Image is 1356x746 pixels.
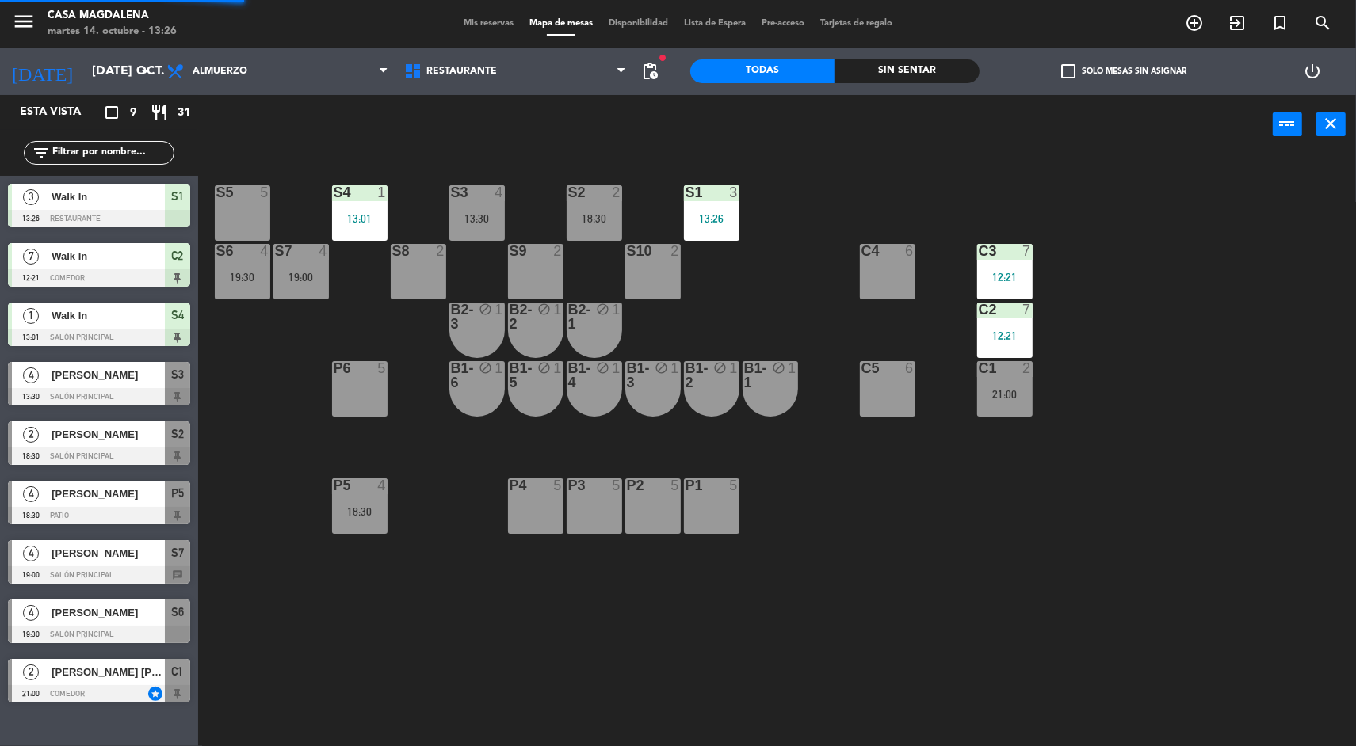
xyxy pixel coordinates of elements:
div: C4 [861,244,862,258]
span: S3 [171,365,184,384]
div: 19:30 [215,272,270,283]
div: 1 [495,303,504,317]
span: [PERSON_NAME] [52,545,165,561]
div: 3 [729,185,739,200]
div: 6 [905,361,915,375]
div: 4 [319,244,328,258]
div: 2 [612,185,621,200]
div: Sin sentar [835,59,980,83]
div: 5 [553,478,563,493]
div: 4 [495,185,504,200]
span: 4 [23,546,39,561]
i: power_input [1278,114,1297,133]
div: 6 [905,244,915,258]
span: Lista de Espera [676,19,754,28]
div: 18:30 [567,213,622,224]
i: block [655,361,668,375]
div: B1-1 [744,361,745,390]
div: 7 [1022,244,1032,258]
div: B1-4 [568,361,569,390]
i: block [479,303,492,316]
i: filter_list [32,143,51,162]
span: Mis reservas [456,19,521,28]
div: Esta vista [8,103,114,122]
span: pending_actions [641,62,660,81]
div: C2 [979,303,980,317]
i: crop_square [102,103,121,122]
span: Walk In [52,307,165,324]
i: block [596,303,609,316]
div: 2 [1022,361,1032,375]
div: S3 [451,185,452,200]
div: 21:00 [977,389,1033,400]
div: Todas [690,59,835,83]
div: 5 [377,361,387,375]
button: close [1316,112,1346,136]
div: 1 [377,185,387,200]
div: 1 [612,303,621,317]
div: S2 [568,185,569,200]
div: S1 [686,185,686,200]
div: 13:01 [332,213,388,224]
div: 1 [553,303,563,317]
div: B2-2 [510,303,510,331]
span: [PERSON_NAME] [PERSON_NAME] [52,664,165,680]
span: Walk In [52,248,165,265]
span: S2 [171,424,184,443]
i: block [713,361,727,375]
div: B1-5 [510,361,510,390]
span: 4 [23,367,39,383]
div: 1 [788,361,797,375]
div: 18:30 [332,506,388,517]
div: 1 [729,361,739,375]
div: S9 [510,244,510,258]
i: power_settings_new [1303,62,1322,81]
span: 31 [178,104,190,122]
span: S7 [171,543,184,562]
i: menu [12,10,36,33]
span: Disponibilidad [601,19,676,28]
div: B2-1 [568,303,569,331]
span: Tarjetas de regalo [812,19,900,28]
span: Restaurante [426,66,497,77]
button: menu [12,10,36,39]
span: C1 [172,662,184,681]
div: C1 [979,361,980,375]
span: 3 [23,189,39,205]
div: B1-6 [451,361,452,390]
div: martes 14. octubre - 13:26 [48,24,177,40]
div: C3 [979,244,980,258]
span: [PERSON_NAME] [52,367,165,383]
div: 5 [670,478,680,493]
i: block [772,361,785,375]
span: Mapa de mesas [521,19,601,28]
i: exit_to_app [1228,13,1247,32]
i: add_circle_outline [1185,13,1204,32]
span: [PERSON_NAME] [52,426,165,443]
div: B2-3 [451,303,452,331]
label: Solo mesas sin asignar [1062,64,1187,78]
span: P5 [171,484,184,503]
div: 4 [377,478,387,493]
div: S5 [216,185,217,200]
div: 1 [495,361,504,375]
span: Almuerzo [193,66,247,77]
span: check_box_outline_blank [1062,64,1076,78]
span: 1 [23,308,39,324]
div: 5 [612,478,621,493]
div: 7 [1022,303,1032,317]
input: Filtrar por nombre... [51,144,174,162]
span: 7 [23,249,39,265]
i: block [596,361,609,375]
div: 1 [670,361,680,375]
span: C2 [172,246,184,265]
div: 12:21 [977,272,1033,283]
div: 2 [436,244,445,258]
div: 5 [260,185,269,200]
div: 1 [612,361,621,375]
span: Pre-acceso [754,19,812,28]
